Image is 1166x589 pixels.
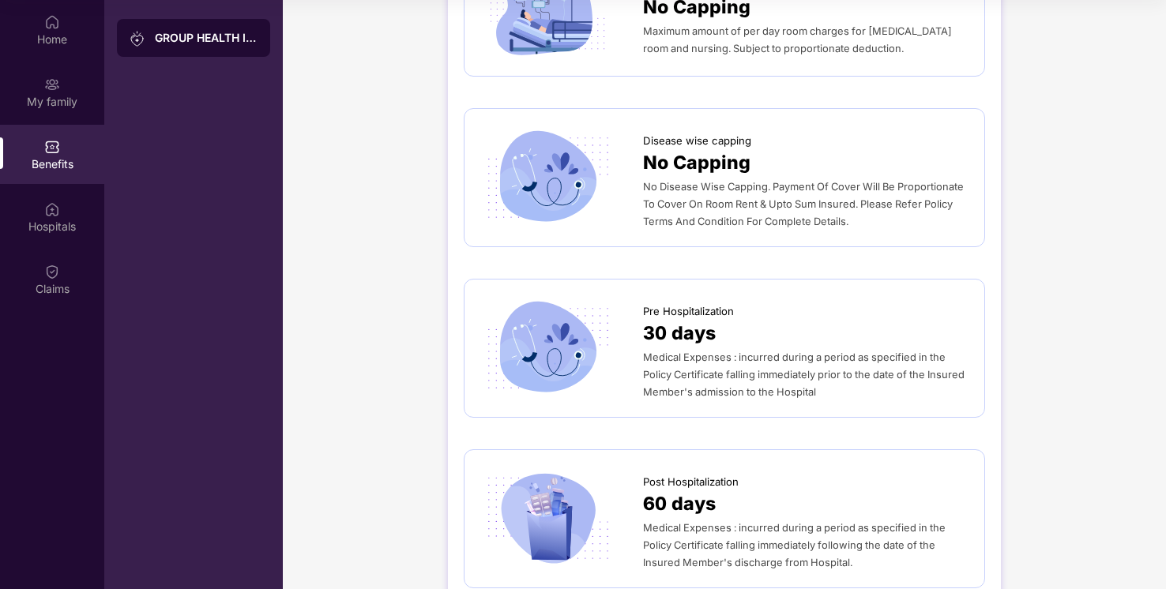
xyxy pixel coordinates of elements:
img: icon [480,130,615,224]
img: icon [480,471,615,565]
img: svg+xml;base64,PHN2ZyBpZD0iQmVuZWZpdHMiIHhtbG5zPSJodHRwOi8vd3d3LnczLm9yZy8yMDAwL3N2ZyIgd2lkdGg9Ij... [44,139,60,155]
span: 60 days [643,490,716,518]
span: No Disease Wise Capping. Payment Of Cover Will Be Proportionate To Cover On Room Rent & Upto Sum ... [643,181,964,228]
span: 30 days [643,319,716,347]
div: GROUP HEALTH INSURANCE [155,30,258,46]
span: Disease wise capping [643,133,751,149]
img: svg+xml;base64,PHN2ZyB3aWR0aD0iMjAiIGhlaWdodD0iMjAiIHZpZXdCb3g9IjAgMCAyMCAyMCIgZmlsbD0ibm9uZSIgeG... [44,77,60,92]
span: Post Hospitalization [643,474,739,490]
span: Medical Expenses : incurred during a period as specified in the Policy Certificate falling immedi... [643,351,965,399]
span: Maximum amount of per day room charges for [MEDICAL_DATA] room and nursing. Subject to proportion... [643,25,952,54]
img: svg+xml;base64,PHN2ZyBpZD0iQ2xhaW0iIHhtbG5zPSJodHRwOi8vd3d3LnczLm9yZy8yMDAwL3N2ZyIgd2lkdGg9IjIwIi... [44,264,60,279]
img: svg+xml;base64,PHN2ZyB3aWR0aD0iMjAiIGhlaWdodD0iMjAiIHZpZXdCb3g9IjAgMCAyMCAyMCIgZmlsbD0ibm9uZSIgeG... [130,31,145,47]
img: svg+xml;base64,PHN2ZyBpZD0iSG9tZSIgeG1sbnM9Imh0dHA6Ly93d3cudzMub3JnLzIwMDAvc3ZnIiB3aWR0aD0iMjAiIG... [44,14,60,30]
span: Pre Hospitalization [643,303,734,320]
img: svg+xml;base64,PHN2ZyBpZD0iSG9zcGl0YWxzIiB4bWxucz0iaHR0cDovL3d3dy53My5vcmcvMjAwMC9zdmciIHdpZHRoPS... [44,201,60,217]
span: Medical Expenses : incurred during a period as specified in the Policy Certificate falling immedi... [643,522,946,569]
span: No Capping [643,148,750,177]
img: icon [480,301,615,395]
